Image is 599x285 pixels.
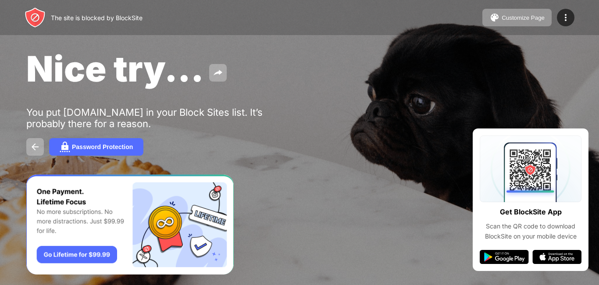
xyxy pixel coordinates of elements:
[26,107,297,129] div: You put [DOMAIN_NAME] in your Block Sites list. It’s probably there for a reason.
[500,206,562,218] div: Get BlockSite App
[49,138,143,156] button: Password Protection
[51,14,143,21] div: The site is blocked by BlockSite
[25,7,46,28] img: header-logo.svg
[480,250,529,264] img: google-play.svg
[26,175,234,275] iframe: Banner
[532,250,581,264] img: app-store.svg
[213,68,223,78] img: share.svg
[60,142,70,152] img: password.svg
[502,14,545,21] div: Customize Page
[26,47,204,90] span: Nice try...
[560,12,571,23] img: menu-icon.svg
[72,143,133,150] div: Password Protection
[489,12,500,23] img: pallet.svg
[480,221,581,241] div: Scan the QR code to download BlockSite on your mobile device
[482,9,552,26] button: Customize Page
[30,142,40,152] img: back.svg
